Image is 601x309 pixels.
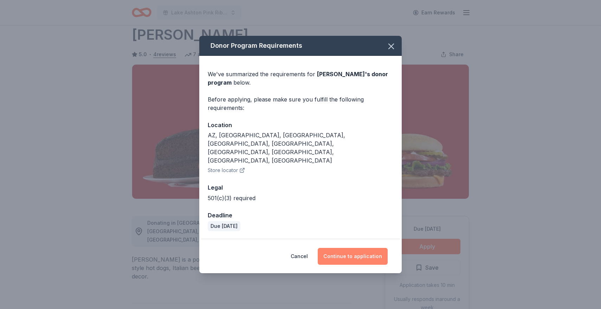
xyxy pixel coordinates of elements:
[208,194,393,202] div: 501(c)(3) required
[199,36,402,56] div: Donor Program Requirements
[208,183,393,192] div: Legal
[208,166,245,175] button: Store locator
[208,131,393,165] div: AZ, [GEOGRAPHIC_DATA], [GEOGRAPHIC_DATA], [GEOGRAPHIC_DATA], [GEOGRAPHIC_DATA], [GEOGRAPHIC_DATA]...
[291,248,308,265] button: Cancel
[208,211,393,220] div: Deadline
[318,248,388,265] button: Continue to application
[208,221,240,231] div: Due [DATE]
[208,120,393,130] div: Location
[208,70,393,87] div: We've summarized the requirements for below.
[208,95,393,112] div: Before applying, please make sure you fulfill the following requirements:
